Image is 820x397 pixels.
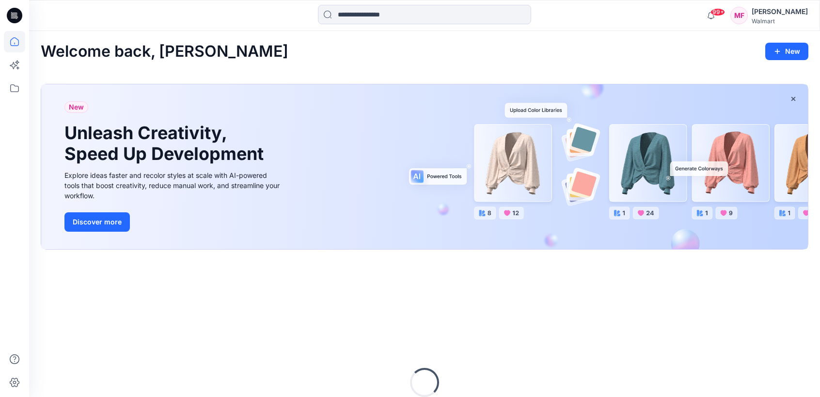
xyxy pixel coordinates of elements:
span: New [69,101,84,113]
button: Discover more [64,212,130,232]
div: MF [730,7,748,24]
span: 99+ [710,8,725,16]
button: New [765,43,808,60]
h1: Unleash Creativity, Speed Up Development [64,123,268,164]
h2: Welcome back, [PERSON_NAME] [41,43,288,61]
a: Discover more [64,212,283,232]
div: [PERSON_NAME] [752,6,808,17]
div: Walmart [752,17,808,25]
div: Explore ideas faster and recolor styles at scale with AI-powered tools that boost creativity, red... [64,170,283,201]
